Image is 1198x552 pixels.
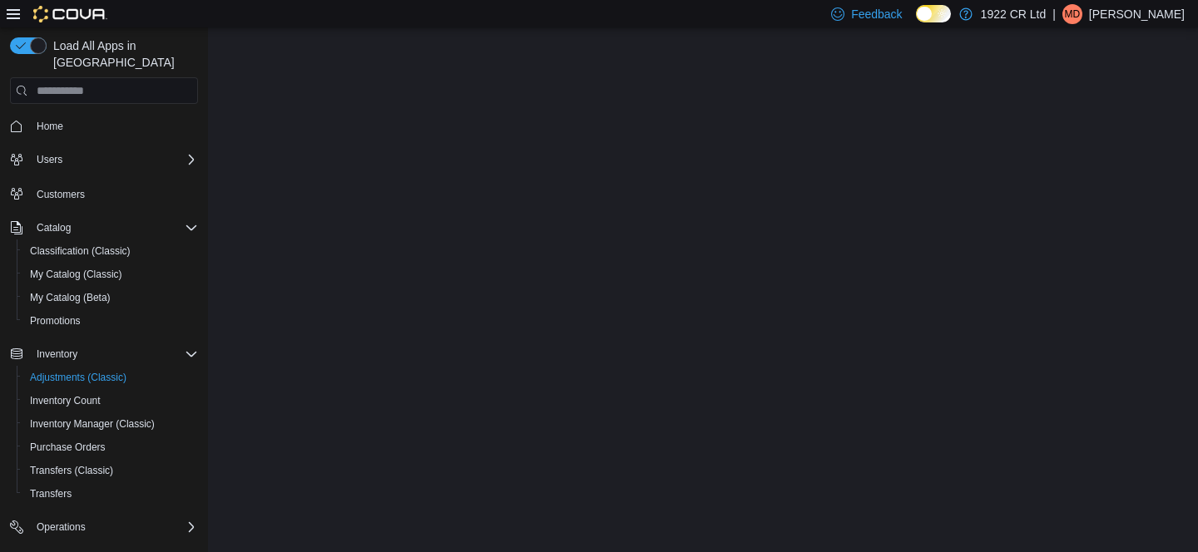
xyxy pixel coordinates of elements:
span: Operations [37,520,86,534]
a: Transfers (Classic) [23,461,120,481]
span: Inventory Count [30,394,101,407]
span: Catalog [37,221,71,234]
span: Purchase Orders [30,441,106,454]
a: Promotions [23,311,87,331]
span: Classification (Classic) [30,244,131,258]
button: Users [3,148,205,171]
img: Cova [33,6,107,22]
p: | [1052,4,1056,24]
span: Purchase Orders [23,437,198,457]
a: Home [30,116,70,136]
span: My Catalog (Classic) [23,264,198,284]
button: Inventory [30,344,84,364]
span: Adjustments (Classic) [30,371,126,384]
span: Transfers (Classic) [23,461,198,481]
span: Feedback [851,6,902,22]
button: Purchase Orders [17,436,205,459]
span: My Catalog (Beta) [30,291,111,304]
button: Home [3,114,205,138]
button: Transfers (Classic) [17,459,205,482]
span: Customers [37,188,85,201]
button: Classification (Classic) [17,239,205,263]
span: Operations [30,517,198,537]
button: Inventory Manager (Classic) [17,412,205,436]
span: Customers [30,183,198,204]
span: Users [30,150,198,170]
a: Classification (Classic) [23,241,137,261]
button: Catalog [30,218,77,238]
span: Dark Mode [916,22,917,23]
span: Home [37,120,63,133]
span: Transfers (Classic) [30,464,113,477]
div: Mike Dunn [1062,4,1082,24]
a: Transfers [23,484,78,504]
a: My Catalog (Beta) [23,288,117,308]
button: Operations [30,517,92,537]
span: Transfers [23,484,198,504]
span: Adjustments (Classic) [23,367,198,387]
span: My Catalog (Classic) [30,268,122,281]
span: Transfers [30,487,72,500]
a: Inventory Count [23,391,107,411]
span: My Catalog (Beta) [23,288,198,308]
input: Dark Mode [916,5,951,22]
a: Adjustments (Classic) [23,367,133,387]
span: Catalog [30,218,198,238]
span: MD [1065,4,1081,24]
span: Inventory Manager (Classic) [23,414,198,434]
button: Users [30,150,69,170]
span: Inventory [37,347,77,361]
span: Inventory Count [23,391,198,411]
button: Inventory [3,343,205,366]
span: Home [30,116,198,136]
button: Inventory Count [17,389,205,412]
a: Inventory Manager (Classic) [23,414,161,434]
span: Inventory [30,344,198,364]
p: [PERSON_NAME] [1089,4,1185,24]
span: Inventory Manager (Classic) [30,417,155,431]
button: Adjustments (Classic) [17,366,205,389]
button: Promotions [17,309,205,333]
button: My Catalog (Beta) [17,286,205,309]
span: Promotions [30,314,81,328]
span: Users [37,153,62,166]
a: My Catalog (Classic) [23,264,129,284]
span: Promotions [23,311,198,331]
button: Catalog [3,216,205,239]
span: Classification (Classic) [23,241,198,261]
button: Customers [3,181,205,205]
button: My Catalog (Classic) [17,263,205,286]
p: 1922 CR Ltd [981,4,1047,24]
a: Purchase Orders [23,437,112,457]
a: Customers [30,185,92,205]
span: Load All Apps in [GEOGRAPHIC_DATA] [47,37,198,71]
button: Operations [3,515,205,539]
button: Transfers [17,482,205,505]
